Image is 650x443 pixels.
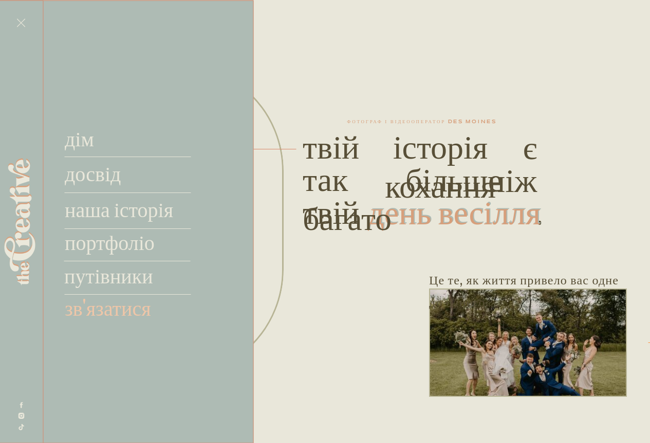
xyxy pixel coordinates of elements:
font: путівники [64,261,153,288]
font: досвід [65,159,121,186]
font: дім [65,124,94,151]
a: наша історія [65,196,218,221]
font: день весілля [367,188,541,233]
font: портфоліо [65,227,155,255]
a: путівники [64,262,200,287]
a: досвід [65,160,180,185]
font: є [523,123,537,168]
a: портфоліо [65,229,200,254]
font: наша історія [65,195,173,222]
font: фотограф і відеооператор des moines [347,120,496,124]
a: зв'язатися [65,295,200,319]
font: ніж [488,156,537,201]
font: так багато [303,155,392,239]
font: Це те, як життя привело вас одне до одного. [429,271,619,310]
font: історія кохання [385,123,496,207]
font: зв'язатися [65,293,151,321]
a: дім [65,125,180,150]
font: твій [303,123,359,167]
